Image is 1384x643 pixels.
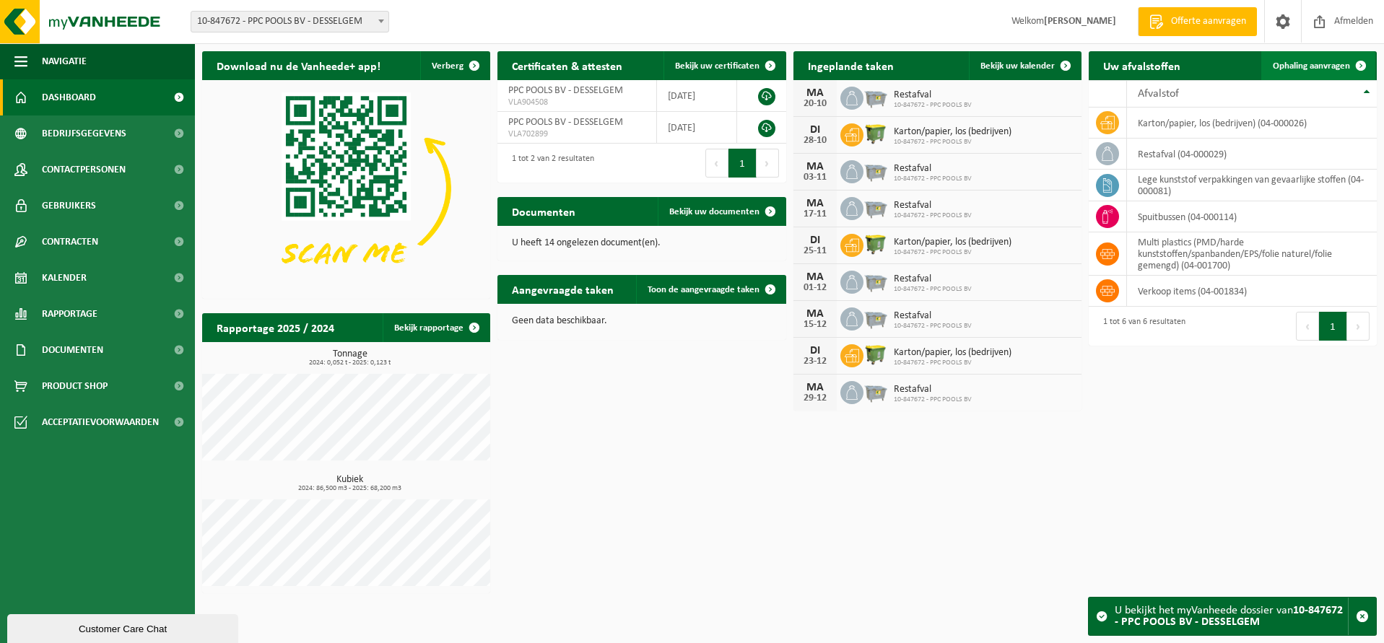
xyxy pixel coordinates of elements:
div: 23-12 [801,357,830,367]
a: Bekijk uw kalender [969,51,1080,80]
td: verkoop items (04-001834) [1127,276,1377,307]
img: WB-1100-HPE-GN-50 [863,121,888,146]
span: 10-847672 - PPC POOLS BV [894,285,972,294]
img: WB-2500-GAL-GY-01 [863,84,888,109]
span: Verberg [432,61,463,71]
span: 10-847672 - PPC POOLS BV - DESSELGEM [191,11,389,32]
img: WB-2500-GAL-GY-01 [863,268,888,293]
td: multi plastics (PMD/harde kunststoffen/spanbanden/EPS/folie naturel/folie gemengd) (04-001700) [1127,232,1377,276]
div: 01-12 [801,283,830,293]
span: PPC POOLS BV - DESSELGEM [508,85,623,96]
span: 10-847672 - PPC POOLS BV [894,359,1011,367]
span: 10-847672 - PPC POOLS BV [894,322,972,331]
h3: Kubiek [209,475,490,492]
h3: Tonnage [209,349,490,367]
span: 10-847672 - PPC POOLS BV [894,395,972,404]
span: Restafval [894,163,972,175]
strong: [PERSON_NAME] [1044,16,1116,27]
span: Kalender [42,260,87,296]
span: 10-847672 - PPC POOLS BV [894,138,1011,146]
div: 20-10 [801,99,830,109]
span: Restafval [894,200,972,211]
span: 10-847672 - PPC POOLS BV [894,101,972,110]
a: Bekijk uw certificaten [663,51,785,80]
span: 10-847672 - PPC POOLS BV [894,248,1011,257]
button: 1 [1319,312,1347,341]
img: WB-2500-GAL-GY-01 [863,379,888,403]
span: Gebruikers [42,188,96,224]
span: Bekijk uw documenten [669,207,760,216]
a: Bekijk rapportage [383,313,489,342]
span: Contracten [42,224,98,260]
span: Bekijk uw kalender [980,61,1055,71]
span: Karton/papier, los (bedrijven) [894,237,1011,248]
span: Contactpersonen [42,152,126,188]
img: WB-2500-GAL-GY-01 [863,305,888,330]
span: Restafval [894,310,972,322]
span: 2024: 86,500 m3 - 2025: 68,200 m3 [209,485,490,492]
span: Navigatie [42,43,87,79]
button: Previous [705,149,728,178]
span: Restafval [894,89,972,101]
h2: Ingeplande taken [793,51,908,79]
span: Restafval [894,384,972,395]
span: PPC POOLS BV - DESSELGEM [508,117,623,128]
span: Dashboard [42,79,96,115]
img: Download de VHEPlus App [202,80,490,296]
span: 10-847672 - PPC POOLS BV [894,211,972,220]
div: MA [801,198,830,209]
span: 2024: 0,052 t - 2025: 0,123 t [209,359,490,367]
div: MA [801,271,830,283]
td: restafval (04-000029) [1127,139,1377,170]
img: WB-2500-GAL-GY-01 [863,195,888,219]
span: Bekijk uw certificaten [675,61,760,71]
div: MA [801,87,830,99]
span: Karton/papier, los (bedrijven) [894,126,1011,138]
button: 1 [728,149,757,178]
span: Rapportage [42,296,97,332]
span: VLA702899 [508,128,645,140]
div: MA [801,308,830,320]
h2: Aangevraagde taken [497,275,628,303]
img: WB-2500-GAL-GY-01 [863,158,888,183]
button: Verberg [420,51,489,80]
a: Bekijk uw documenten [658,197,785,226]
img: WB-1100-HPE-GN-50 [863,342,888,367]
span: Toon de aangevraagde taken [648,285,760,294]
td: karton/papier, los (bedrijven) (04-000026) [1127,108,1377,139]
span: Bedrijfsgegevens [42,115,126,152]
div: 29-12 [801,393,830,403]
iframe: chat widget [7,611,241,643]
div: 1 tot 2 van 2 resultaten [505,147,594,179]
div: 1 tot 6 van 6 resultaten [1096,310,1185,342]
button: Previous [1296,312,1319,341]
span: Karton/papier, los (bedrijven) [894,347,1011,359]
div: 15-12 [801,320,830,330]
td: lege kunststof verpakkingen van gevaarlijke stoffen (04-000081) [1127,170,1377,201]
div: 25-11 [801,246,830,256]
div: 28-10 [801,136,830,146]
div: 03-11 [801,172,830,183]
p: Geen data beschikbaar. [512,316,771,326]
p: U heeft 14 ongelezen document(en). [512,238,771,248]
span: Afvalstof [1138,88,1179,100]
strong: 10-847672 - PPC POOLS BV - DESSELGEM [1115,605,1343,628]
h2: Rapportage 2025 / 2024 [202,313,349,341]
a: Ophaling aanvragen [1261,51,1375,80]
div: DI [801,345,830,357]
button: Next [757,149,779,178]
div: DI [801,124,830,136]
button: Next [1347,312,1370,341]
td: spuitbussen (04-000114) [1127,201,1377,232]
h2: Uw afvalstoffen [1089,51,1195,79]
div: 17-11 [801,209,830,219]
span: Ophaling aanvragen [1273,61,1350,71]
img: WB-1100-HPE-GN-50 [863,232,888,256]
span: VLA904508 [508,97,645,108]
h2: Download nu de Vanheede+ app! [202,51,395,79]
td: [DATE] [657,80,737,112]
a: Offerte aanvragen [1138,7,1257,36]
span: Acceptatievoorwaarden [42,404,159,440]
span: Product Shop [42,368,108,404]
